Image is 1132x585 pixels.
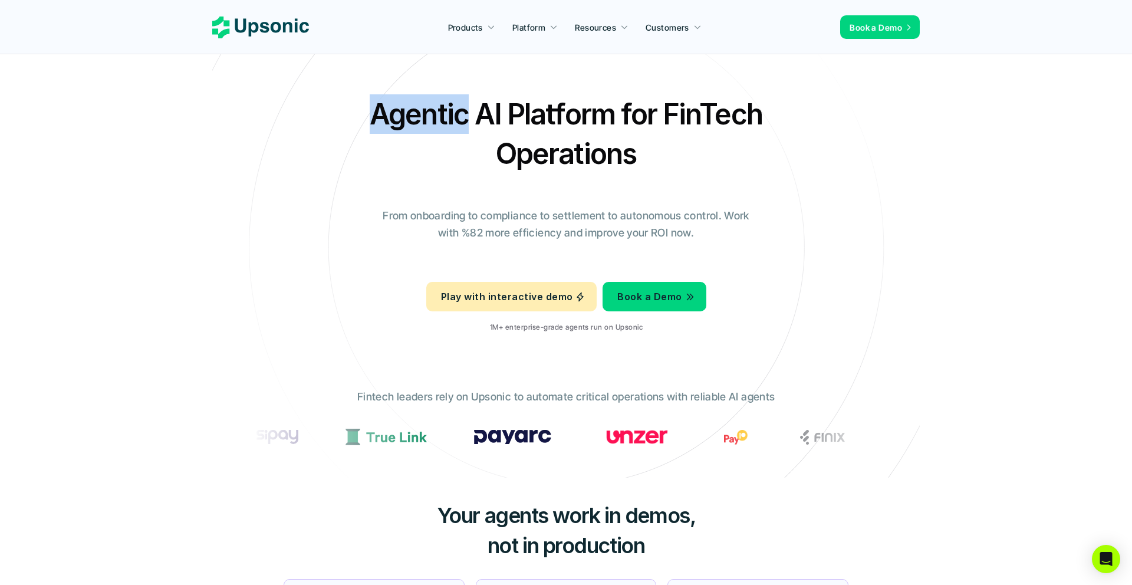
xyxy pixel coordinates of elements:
p: 1M+ enterprise-grade agents run on Upsonic [489,323,642,331]
p: Play with interactive demo [441,288,572,305]
p: Book a Demo [850,21,902,34]
a: Book a Demo [603,282,706,311]
p: Customers [646,21,689,34]
a: Products [441,17,502,38]
a: Book a Demo [840,15,920,39]
span: not in production [488,533,645,558]
a: Play with interactive demo [426,282,597,311]
p: Products [448,21,483,34]
h2: Agentic AI Platform for FinTech Operations [360,94,772,173]
p: Fintech leaders rely on Upsonic to automate critical operations with reliable AI agents [357,389,775,406]
div: Open Intercom Messenger [1092,545,1120,573]
span: Your agents work in demos, [437,502,696,528]
p: Resources [575,21,616,34]
p: Platform [512,21,545,34]
p: From onboarding to compliance to settlement to autonomous control. Work with %82 more efficiency ... [374,208,758,242]
p: Book a Demo [617,288,682,305]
